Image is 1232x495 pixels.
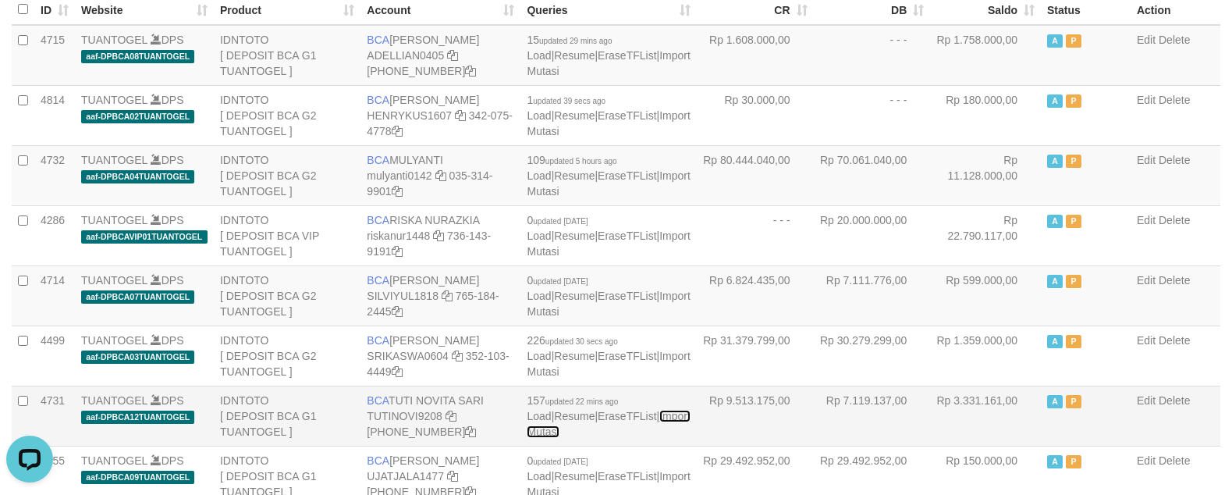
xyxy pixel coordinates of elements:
[360,25,520,86] td: [PERSON_NAME] [PHONE_NUMBER]
[81,454,147,467] a: TUANTOGEL
[214,386,360,446] td: IDNTOTO [ DEPOSIT BCA G1 TUANTOGEL ]
[392,125,403,137] a: Copy 3420754778 to clipboard
[697,265,814,326] td: Rp 6.824.435,00
[1066,34,1081,48] span: Paused
[1159,34,1190,46] a: Delete
[930,85,1041,145] td: Rp 180.000,00
[527,214,588,226] span: 0
[34,326,75,386] td: 4499
[527,94,605,106] span: 1
[598,290,656,302] a: EraseTFList
[545,157,617,166] span: updated 5 hours ago
[697,326,814,386] td: Rp 31.379.799,00
[554,49,595,62] a: Resume
[367,230,430,242] a: riskanur1448
[214,265,360,326] td: IDNTOTO [ DEPOSIT BCA G2 TUANTOGEL ]
[34,25,75,86] td: 4715
[930,145,1041,205] td: Rp 11.128.000,00
[930,25,1041,86] td: Rp 1.758.000,00
[527,154,690,198] span: | | |
[1047,94,1063,108] span: Active
[75,205,214,265] td: DPS
[1066,455,1081,468] span: Paused
[1159,334,1190,347] a: Delete
[367,154,389,166] span: BCA
[598,49,656,62] a: EraseTFList
[527,34,690,77] span: | | |
[360,386,520,446] td: TUTI NOVITA SARI [PHONE_NUMBER]
[527,410,690,438] a: Import Mutasi
[527,34,612,46] span: 15
[81,351,194,364] span: aaf-DPBCA03TUANTOGEL
[930,326,1041,386] td: Rp 1.359.000,00
[527,290,551,302] a: Load
[81,394,147,407] a: TUANTOGEL
[539,37,612,45] span: updated 29 mins ago
[1159,94,1190,106] a: Delete
[527,169,690,198] a: Import Mutasi
[1066,335,1081,348] span: Paused
[75,85,214,145] td: DPS
[34,85,75,145] td: 4814
[533,277,588,286] span: updated [DATE]
[554,470,595,483] a: Resume
[527,334,690,378] span: | | |
[360,265,520,326] td: [PERSON_NAME] 765-184-2445
[81,34,147,46] a: TUANTOGEL
[75,145,214,205] td: DPS
[367,49,444,62] a: ADELLIAN0405
[527,394,690,438] span: | | |
[598,230,656,242] a: EraseTFList
[367,334,389,347] span: BCA
[554,350,595,362] a: Resume
[1159,394,1190,407] a: Delete
[527,109,690,137] a: Import Mutasi
[392,305,403,318] a: Copy 7651842445 to clipboard
[1137,394,1156,407] a: Edit
[81,411,194,424] span: aaf-DPBCA12TUANTOGEL
[367,470,444,483] a: UJATJALA1477
[214,85,360,145] td: IDNTOTO [ DEPOSIT BCA G2 TUANTOGEL ]
[554,230,595,242] a: Resume
[367,109,452,122] a: HENRYKUS1607
[527,214,690,258] span: | | |
[527,169,551,182] a: Load
[1047,215,1063,228] span: Active
[1066,275,1081,288] span: Paused
[447,470,458,483] a: Copy UJATJALA1477 to clipboard
[75,326,214,386] td: DPS
[367,290,438,302] a: SILVIYUL1818
[214,205,360,265] td: IDNTOTO [ DEPOSIT BCA VIP TUANTOGEL ]
[367,274,389,287] span: BCA
[81,94,147,106] a: TUANTOGEL
[527,154,616,166] span: 109
[814,265,931,326] td: Rp 7.111.776,00
[814,25,931,86] td: - - -
[1137,334,1156,347] a: Edit
[465,426,476,438] a: Copy 5665095298 to clipboard
[446,410,456,422] a: Copy TUTINOVI9208 to clipboard
[814,326,931,386] td: Rp 30.279.299,00
[367,454,389,467] span: BCA
[1137,34,1156,46] a: Edit
[214,145,360,205] td: IDNTOTO [ DEPOSIT BCA G2 TUANTOGEL ]
[367,350,449,362] a: SRIKASWA0604
[697,25,814,86] td: Rp 1.608.000,00
[367,169,431,182] a: mulyanti0142
[1159,214,1190,226] a: Delete
[6,6,53,53] button: Open LiveChat chat widget
[392,185,403,198] a: Copy 0353149901 to clipboard
[34,265,75,326] td: 4714
[1047,335,1063,348] span: Active
[527,470,551,483] a: Load
[527,274,690,318] span: | | |
[81,334,147,347] a: TUANTOGEL
[214,326,360,386] td: IDNTOTO [ DEPOSIT BCA G2 TUANTOGEL ]
[533,217,588,226] span: updated [DATE]
[367,34,389,46] span: BCA
[81,274,147,287] a: TUANTOGEL
[598,169,656,182] a: EraseTFList
[214,25,360,86] td: IDNTOTO [ DEPOSIT BCA G1 TUANTOGEL ]
[81,471,194,484] span: aaf-DPBCA09TUANTOGEL
[554,410,595,422] a: Resume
